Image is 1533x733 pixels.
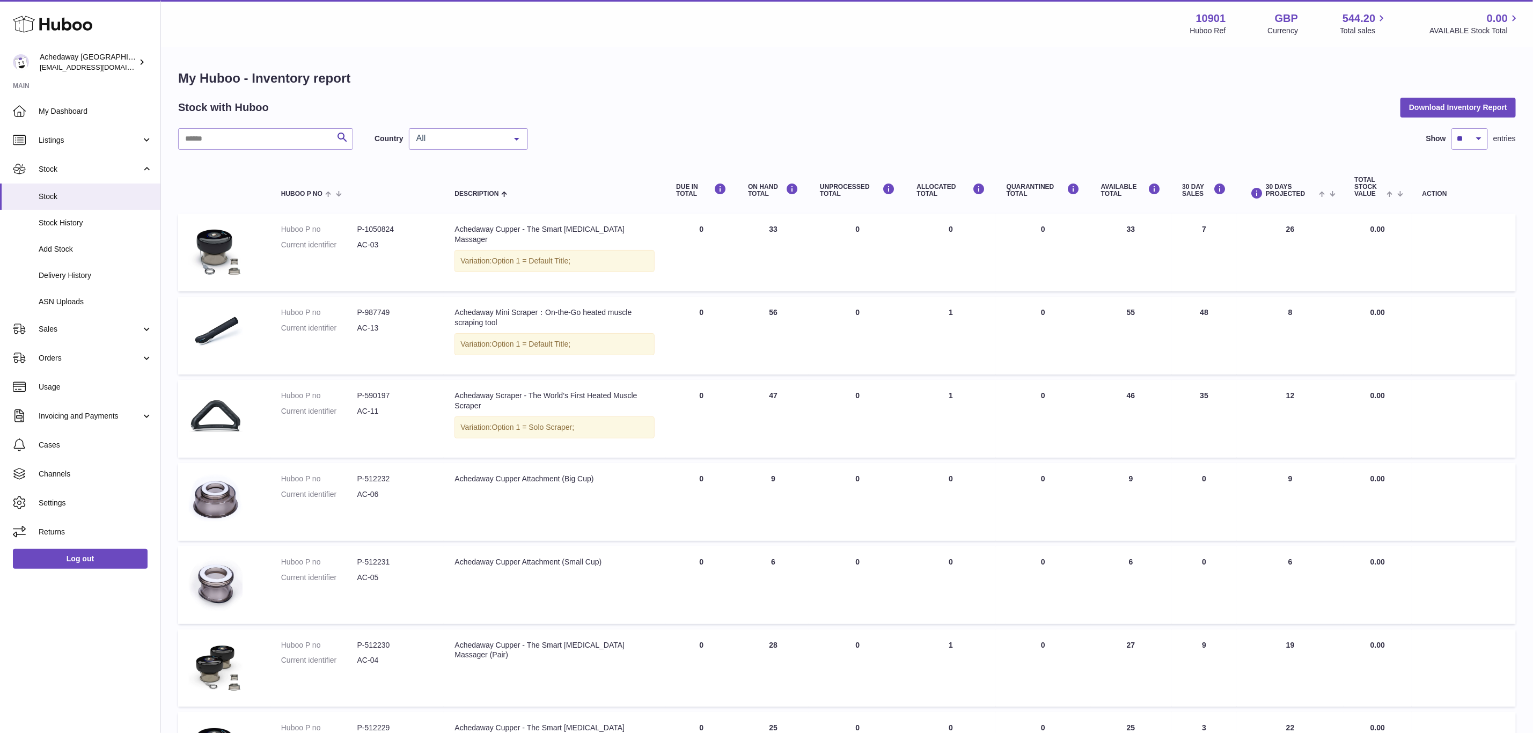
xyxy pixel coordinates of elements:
dd: AC-13 [357,323,434,333]
span: Option 1 = Solo Scraper; [492,423,575,431]
dd: AC-06 [357,489,434,500]
td: 0 [809,297,906,375]
dt: Huboo P no [281,557,357,567]
span: Cases [39,440,152,450]
span: Listings [39,135,141,145]
td: 0 [906,463,996,541]
dt: Current identifier [281,323,357,333]
span: Invoicing and Payments [39,411,141,421]
td: 0 [1172,463,1237,541]
div: AVAILABLE Total [1101,183,1161,197]
label: Show [1426,134,1446,144]
div: Achedaway Scraper - The World’s First Heated Muscle Scraper [454,391,655,411]
div: QUARANTINED Total [1007,183,1080,197]
span: AVAILABLE Stock Total [1429,26,1520,36]
a: 544.20 Total sales [1340,11,1388,36]
td: 1 [906,629,996,707]
td: 27 [1090,629,1172,707]
span: 0.00 [1487,11,1508,26]
div: Achedaway Mini Scraper：On-the-Go heated muscle scraping tool [454,307,655,328]
span: Stock [39,164,141,174]
img: internalAdmin-10901@internal.huboo.com [13,54,29,70]
span: 0 [1041,225,1045,233]
div: Huboo Ref [1190,26,1226,36]
div: DUE IN TOTAL [676,183,727,197]
td: 0 [665,629,737,707]
td: 9 [1090,463,1172,541]
span: Settings [39,498,152,508]
span: Add Stock [39,244,152,254]
div: ALLOCATED Total [917,183,985,197]
dd: P-512229 [357,723,434,733]
span: Sales [39,324,141,334]
td: 12 [1237,380,1344,458]
td: 6 [1090,546,1172,624]
td: 0 [665,297,737,375]
td: 6 [1237,546,1344,624]
td: 0 [906,214,996,291]
span: Returns [39,527,152,537]
dt: Huboo P no [281,391,357,401]
span: 0.00 [1370,308,1385,317]
span: Huboo P no [281,190,322,197]
dt: Current identifier [281,655,357,665]
dt: Huboo P no [281,474,357,484]
dt: Huboo P no [281,640,357,650]
dt: Huboo P no [281,224,357,234]
dd: P-512231 [357,557,434,567]
td: 33 [1090,214,1172,291]
td: 0 [809,463,906,541]
dd: AC-04 [357,655,434,665]
span: 0 [1041,723,1045,732]
td: 6 [737,546,809,624]
span: Option 1 = Default Title; [492,256,571,265]
td: 8 [1237,297,1344,375]
td: 35 [1172,380,1237,458]
dt: Huboo P no [281,723,357,733]
td: 9 [1172,629,1237,707]
dd: P-1050824 [357,224,434,234]
span: 0.00 [1370,558,1385,566]
dt: Huboo P no [281,307,357,318]
td: 9 [737,463,809,541]
dt: Current identifier [281,489,357,500]
span: 0.00 [1370,225,1385,233]
dd: AC-11 [357,406,434,416]
dd: AC-03 [357,240,434,250]
td: 0 [809,629,906,707]
span: 0.00 [1370,641,1385,649]
span: 0 [1041,641,1045,649]
span: Stock [39,192,152,202]
span: Total stock value [1355,177,1384,198]
span: 0.00 [1370,723,1385,732]
td: 33 [737,214,809,291]
span: Total sales [1340,26,1388,36]
span: Usage [39,382,152,392]
span: All [414,133,506,144]
td: 48 [1172,297,1237,375]
div: 30 DAY SALES [1183,183,1227,197]
dd: P-987749 [357,307,434,318]
a: Log out [13,549,148,568]
span: 0 [1041,558,1045,566]
td: 7 [1172,214,1237,291]
span: Orders [39,353,141,363]
dd: AC-05 [357,573,434,583]
td: 9 [1237,463,1344,541]
span: Channels [39,469,152,479]
span: 0.00 [1370,391,1385,400]
span: [EMAIL_ADDRESS][DOMAIN_NAME] [40,63,158,71]
dd: P-512232 [357,474,434,484]
div: ON HAND Total [748,183,798,197]
span: Delivery History [39,270,152,281]
dd: P-590197 [357,391,434,401]
div: Achedaway Cupper Attachment (Small Cup) [454,557,655,567]
td: 26 [1237,214,1344,291]
div: Currency [1268,26,1299,36]
div: Variation: [454,250,655,272]
td: 0 [665,214,737,291]
label: Country [375,134,404,144]
button: Download Inventory Report [1400,98,1516,117]
td: 56 [737,297,809,375]
div: Achedaway Cupper Attachment (Big Cup) [454,474,655,484]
